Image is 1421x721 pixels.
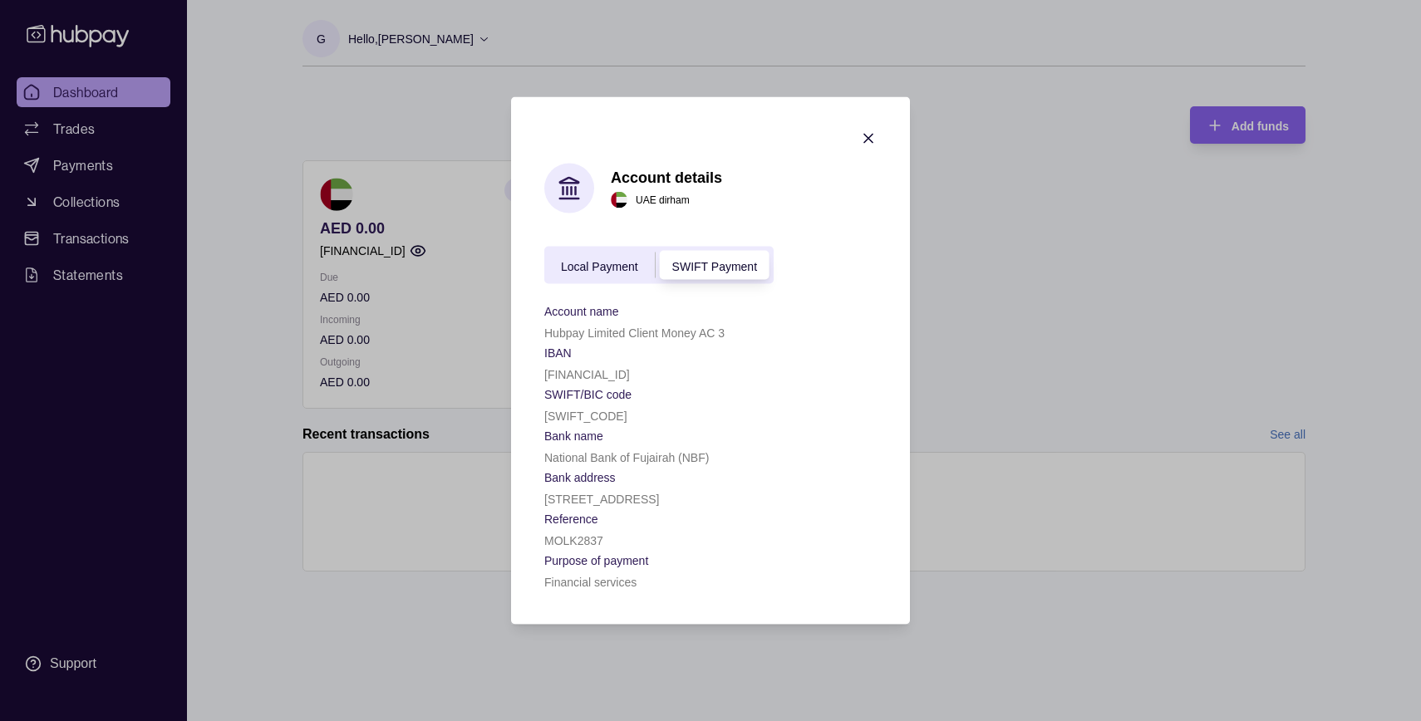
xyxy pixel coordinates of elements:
div: accountIndex [544,247,774,284]
p: Hubpay Limited Client Money AC 3 [544,326,725,340]
p: IBAN [544,346,572,360]
p: [FINANCIAL_ID] [544,368,630,381]
p: [SWIFT_CODE] [544,410,627,423]
p: Bank name [544,429,603,443]
h1: Account details [611,168,722,186]
img: ae [611,191,627,208]
p: Bank address [544,471,616,484]
p: [STREET_ADDRESS] [544,493,659,506]
p: Account name [544,305,619,318]
p: MOLK2837 [544,534,603,547]
p: SWIFT/BIC code [544,388,632,401]
span: SWIFT Payment [672,259,757,272]
p: National Bank of Fujairah (NBF) [544,451,709,464]
p: Purpose of payment [544,554,648,567]
p: UAE dirham [636,190,690,208]
p: Reference [544,513,598,526]
p: Financial services [544,576,637,589]
span: Local Payment [561,259,638,272]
